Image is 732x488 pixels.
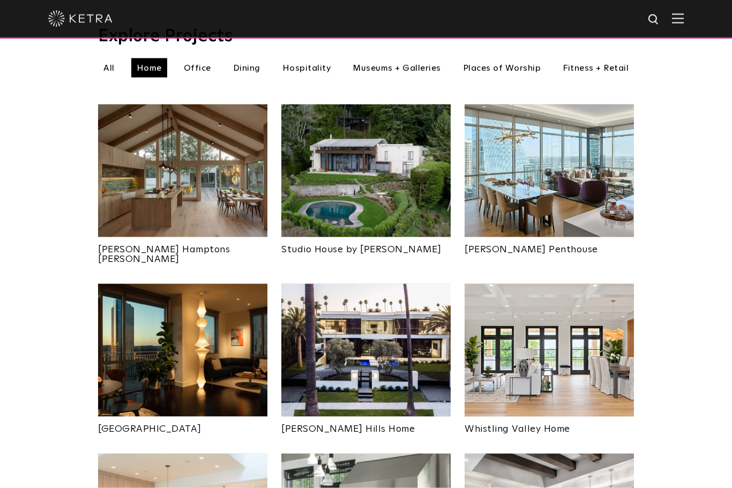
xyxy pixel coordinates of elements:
img: An aerial view of Olson Kundig's Studio House in Seattle [281,104,451,237]
a: [PERSON_NAME] Hamptons [PERSON_NAME] [98,237,267,264]
a: [PERSON_NAME] Hills Home [281,417,451,434]
li: Dining [228,58,266,78]
img: beverly-hills-home-web-14 [281,284,451,417]
a: [GEOGRAPHIC_DATA] [98,417,267,434]
img: search icon [647,13,661,27]
img: Hamburger%20Nav.svg [672,13,684,24]
img: Project_Landing_Thumbnail-2021 [98,104,267,237]
a: Whistling Valley Home [465,417,634,434]
li: Museums + Galleries [347,58,446,78]
img: ketra-logo-2019-white [48,11,113,27]
a: [PERSON_NAME] Penthouse [465,237,634,254]
li: Hospitality [277,58,337,78]
li: Places of Worship [458,58,547,78]
li: All [98,58,120,78]
li: Home [131,58,167,78]
a: Studio House by [PERSON_NAME] [281,237,451,254]
li: Fitness + Retail [557,58,634,78]
img: New-Project-Page-hero-(3x)_0026_012-edit [98,284,267,417]
li: Office [178,58,216,78]
img: Project_Landing_Thumbnail-2022smaller [465,104,634,237]
img: New-Project-Page-hero-(3x)_0022_9621-Whistling-Valley-Rd__010 [465,284,634,417]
